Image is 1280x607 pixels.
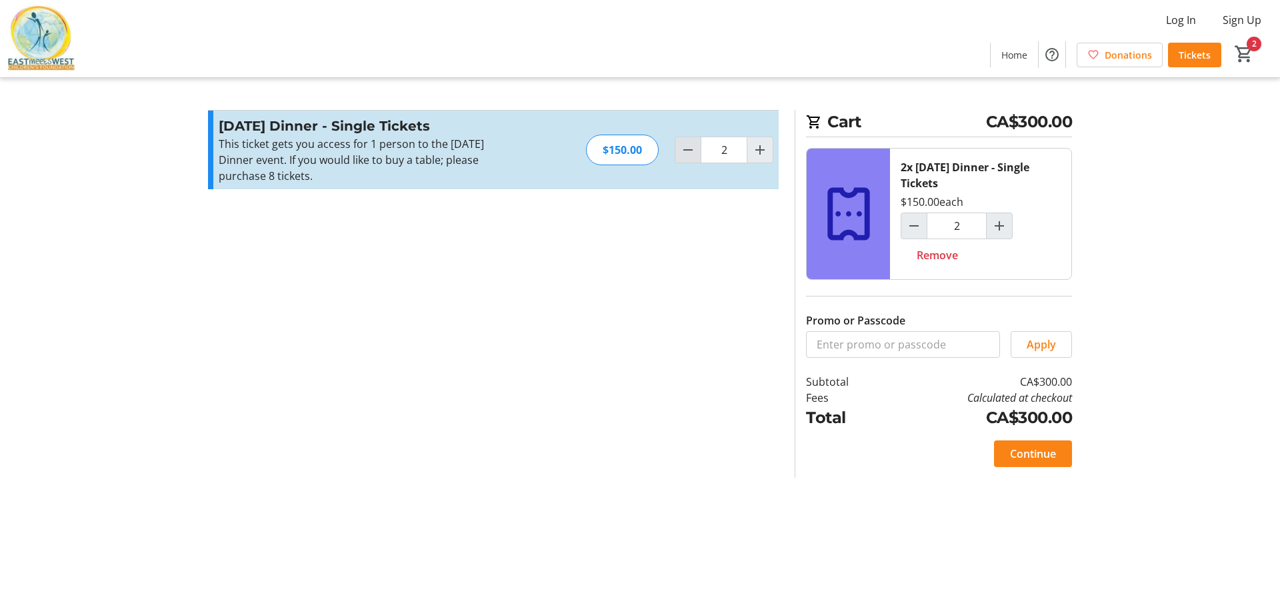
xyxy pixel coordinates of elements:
[219,136,510,184] div: This ticket gets you access for 1 person to the [DATE] Dinner event. If you would like to buy a t...
[806,406,883,430] td: Total
[806,390,883,406] td: Fees
[991,43,1038,67] a: Home
[901,159,1061,191] div: 2x [DATE] Dinner - Single Tickets
[927,213,987,239] input: Diwali Dinner - Single Tickets Quantity
[1039,41,1065,68] button: Help
[901,213,927,239] button: Decrement by one
[1168,43,1221,67] a: Tickets
[1010,446,1056,462] span: Continue
[586,135,659,165] div: $150.00
[806,312,905,328] label: Promo or Passcode
[8,5,75,72] img: East Meets West Children's Foundation's Logo
[1001,48,1027,62] span: Home
[1105,48,1152,62] span: Donations
[917,247,958,263] span: Remove
[1077,43,1163,67] a: Donations
[675,137,701,163] button: Decrement by one
[986,110,1073,134] span: CA$300.00
[1212,9,1272,31] button: Sign Up
[747,137,773,163] button: Increment by one
[806,374,883,390] td: Subtotal
[1223,12,1261,28] span: Sign Up
[883,374,1072,390] td: CA$300.00
[1166,12,1196,28] span: Log In
[901,194,963,210] div: $150.00 each
[1027,336,1056,352] span: Apply
[994,440,1072,467] button: Continue
[901,242,974,269] button: Remove
[883,406,1072,430] td: CA$300.00
[1155,9,1207,31] button: Log In
[1011,331,1072,358] button: Apply
[987,213,1012,239] button: Increment by one
[219,116,510,136] h3: [DATE] Dinner - Single Tickets
[806,110,1072,137] h2: Cart
[1232,42,1256,66] button: Cart
[701,137,747,163] input: Diwali Dinner - Single Tickets Quantity
[883,390,1072,406] td: Calculated at checkout
[1179,48,1211,62] span: Tickets
[806,331,1000,358] input: Enter promo or passcode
